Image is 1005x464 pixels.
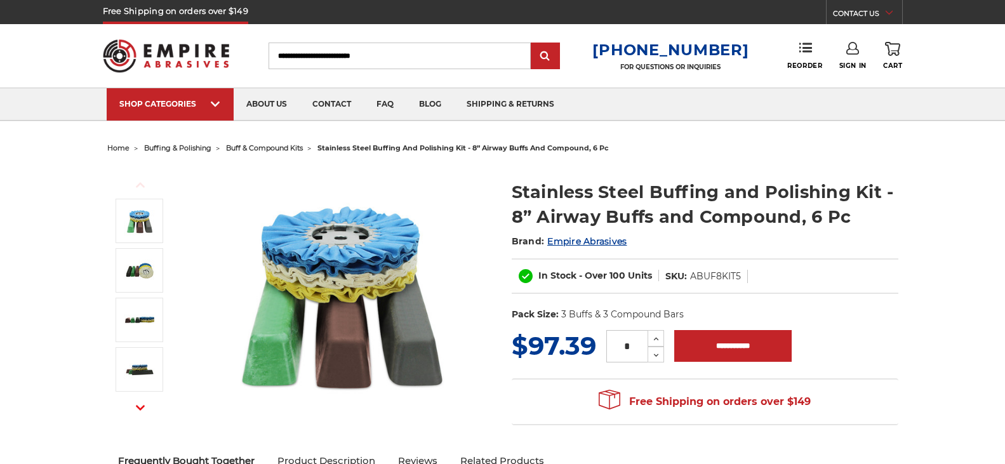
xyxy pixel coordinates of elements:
[364,88,406,121] a: faq
[300,88,364,121] a: contact
[883,42,902,70] a: Cart
[512,330,596,361] span: $97.39
[787,42,822,69] a: Reorder
[406,88,454,121] a: blog
[107,143,130,152] a: home
[833,6,902,24] a: CONTACT US
[124,255,156,286] img: stainless steel 8 inch airway buffing wheel and compound kit
[883,62,902,70] span: Cart
[547,235,627,247] a: Empire Abrasives
[665,270,687,283] dt: SKU:
[787,62,822,70] span: Reorder
[839,62,867,70] span: Sign In
[512,235,545,247] span: Brand:
[454,88,567,121] a: shipping & returns
[216,166,470,420] img: 8 inch airway buffing wheel and compound kit for stainless steel
[533,44,558,69] input: Submit
[124,354,156,385] img: Stainless Steel Buffing and Polishing Kit - 8” Airway Buffs and Compound, 6 Pc
[234,88,300,121] a: about us
[125,171,156,199] button: Previous
[103,31,230,81] img: Empire Abrasives
[144,143,211,152] a: buffing & polishing
[609,270,625,281] span: 100
[561,308,684,321] dd: 3 Buffs & 3 Compound Bars
[512,180,898,229] h1: Stainless Steel Buffing and Polishing Kit - 8” Airway Buffs and Compound, 6 Pc
[538,270,576,281] span: In Stock
[119,99,221,109] div: SHOP CATEGORIES
[317,143,609,152] span: stainless steel buffing and polishing kit - 8” airway buffs and compound, 6 pc
[628,270,652,281] span: Units
[592,63,749,71] p: FOR QUESTIONS OR INQUIRIES
[579,270,607,281] span: - Over
[599,389,811,414] span: Free Shipping on orders over $149
[124,304,156,336] img: Stainless Steel Buffing and Polishing Kit - 8” Airway Buffs and Compound, 6 Pc
[690,270,741,283] dd: ABUF8KIT5
[124,205,156,237] img: 8 inch airway buffing wheel and compound kit for stainless steel
[592,41,749,59] a: [PHONE_NUMBER]
[512,308,559,321] dt: Pack Size:
[226,143,303,152] a: buff & compound kits
[125,394,156,421] button: Next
